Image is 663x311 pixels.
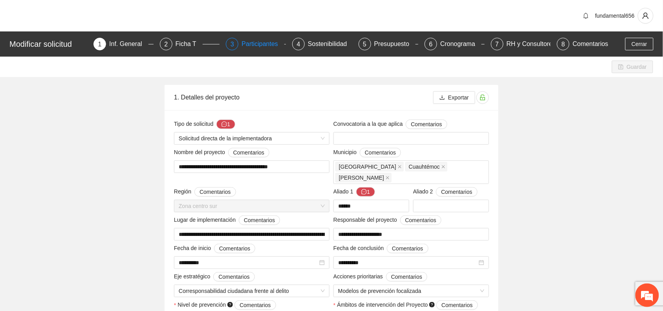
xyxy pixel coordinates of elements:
[333,148,401,157] span: Municipio
[333,272,427,282] span: Acciones prioritarias
[386,176,390,180] span: close
[361,189,367,195] span: message
[391,272,422,281] span: Comentarios
[363,41,366,48] span: 5
[240,301,271,309] span: Comentarios
[335,173,392,182] span: Aquiles Serdán
[179,285,325,297] span: Corresponsabilidad ciudadana frente al delito
[228,148,269,157] button: Nombre del proyecto
[333,244,429,253] span: Fecha de conclusión
[174,244,255,253] span: Fecha de inicio
[174,86,433,109] div: 1. Detalles del proyecto
[411,120,442,129] span: Comentarios
[216,120,235,129] button: Tipo de solicitud
[638,8,654,24] button: user
[109,38,148,50] div: Inf. General
[174,148,269,157] span: Nombre del proyecto
[405,216,436,225] span: Comentarios
[433,91,475,104] button: downloadExportar
[219,244,250,253] span: Comentarios
[386,272,427,282] button: Acciones prioritarias
[625,38,654,50] button: Cerrar
[335,162,404,171] span: Chihuahua
[222,121,227,128] span: message
[425,38,485,50] div: 6Cronograma
[632,40,647,48] span: Cerrar
[405,162,447,171] span: Cuauhtémoc
[580,13,592,19] span: bell
[239,215,280,225] button: Lugar de implementación
[495,41,499,48] span: 7
[339,162,396,171] span: [GEOGRAPHIC_DATA]
[200,188,231,196] span: Comentarios
[337,300,478,310] span: Ámbitos de intervención del Proyecto
[374,38,416,50] div: Presupuesto
[573,38,608,50] div: Comentarios
[297,41,300,48] span: 4
[580,9,592,22] button: bell
[174,215,280,225] span: Lugar de implementación
[365,148,396,157] span: Comentarios
[387,244,428,253] button: Fecha de conclusión
[359,38,419,50] div: 5Presupuesto
[129,4,148,23] div: Minimizar ventana de chat en vivo
[406,120,447,129] button: Convocatoria a la que aplica
[174,187,236,197] span: Región
[557,38,608,50] div: 8Comentarios
[507,38,562,50] div: RH y Consultores
[46,105,108,184] span: Estamos en línea.
[392,244,423,253] span: Comentarios
[356,187,375,197] button: Aliado 1
[436,300,478,310] button: Ámbitos de intervención del Proyecto question-circle
[333,120,447,129] span: Convocatoria a la que aplica
[226,38,286,50] div: 3Participantes
[213,272,255,282] button: Eje estratégico
[160,38,220,50] div: 2Ficha T
[436,187,477,197] button: Aliado 2
[231,41,234,48] span: 3
[338,285,484,297] span: Modelos de prevención focalizada
[98,41,102,48] span: 1
[562,41,565,48] span: 8
[448,93,469,102] span: Exportar
[477,94,489,101] span: unlock
[476,91,489,104] button: unlock
[194,187,236,197] button: Región
[214,244,255,253] button: Fecha de inicio
[41,40,132,50] div: Chatee con nosotros ahora
[441,301,473,309] span: Comentarios
[595,13,635,19] span: fundamental656
[292,38,352,50] div: 4Sostenibilidad
[440,38,482,50] div: Cronograma
[441,188,472,196] span: Comentarios
[360,148,401,157] button: Municipio
[333,215,441,225] span: Responsable del proyecto
[339,173,384,182] span: [PERSON_NAME]
[174,272,255,282] span: Eje estratégico
[176,38,203,50] div: Ficha T
[4,215,150,242] textarea: Escriba su mensaje y pulse “Intro”
[409,162,440,171] span: Cuauhtémoc
[441,165,445,169] span: close
[93,38,154,50] div: 1Inf. General
[429,302,435,307] span: question-circle
[234,300,276,310] button: Nivel de prevención question-circle
[491,38,551,50] div: 7RH y Consultores
[612,61,653,73] button: saveGuardar
[227,302,233,307] span: question-circle
[164,41,168,48] span: 2
[400,215,441,225] button: Responsable del proyecto
[429,41,433,48] span: 6
[178,300,276,310] span: Nivel de prevención
[233,148,264,157] span: Comentarios
[398,165,402,169] span: close
[308,38,353,50] div: Sostenibilidad
[440,95,445,101] span: download
[218,272,249,281] span: Comentarios
[179,132,325,144] span: Solicitud directa de la implementadora
[333,187,375,197] span: Aliado 1
[638,12,653,19] span: user
[413,187,478,197] span: Aliado 2
[244,216,275,225] span: Comentarios
[242,38,284,50] div: Participantes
